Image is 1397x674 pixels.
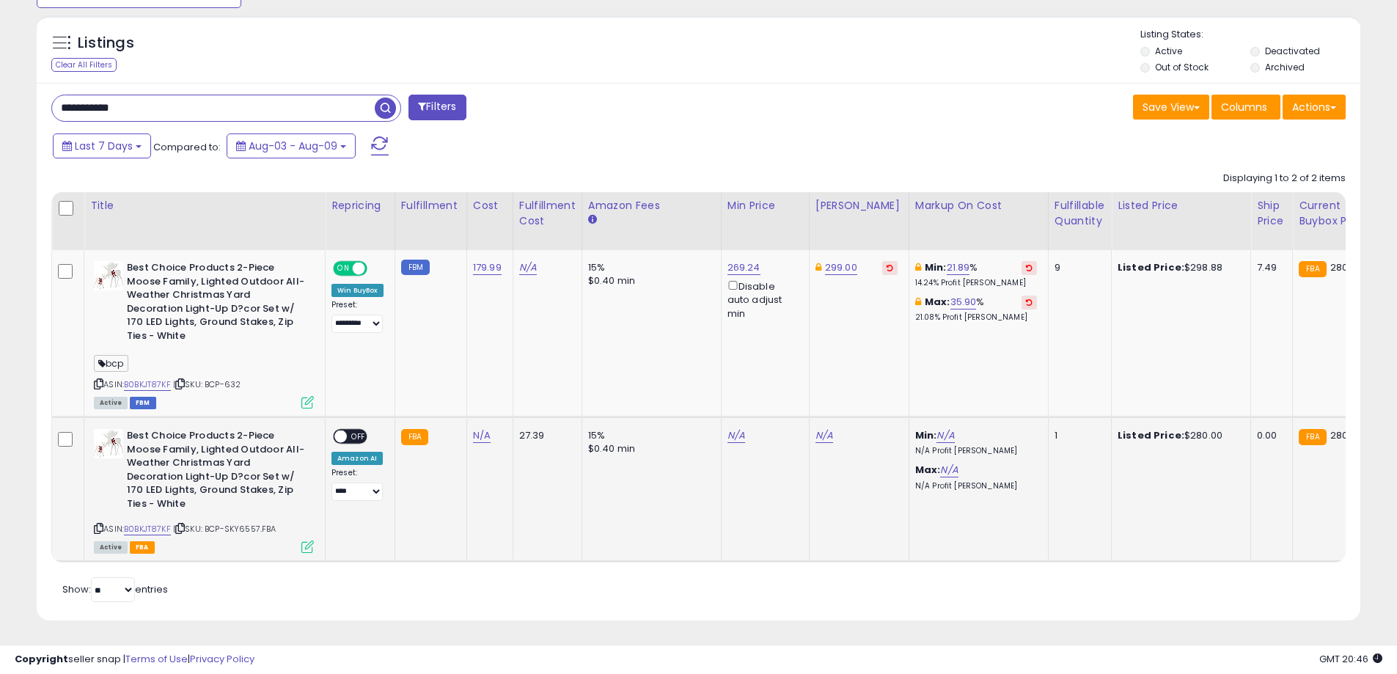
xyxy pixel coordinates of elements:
[588,442,710,455] div: $0.40 min
[588,429,710,442] div: 15%
[51,58,117,72] div: Clear All Filters
[334,263,353,275] span: ON
[1155,45,1182,57] label: Active
[1283,95,1346,120] button: Actions
[915,481,1037,491] p: N/A Profit [PERSON_NAME]
[815,428,833,443] a: N/A
[331,452,383,465] div: Amazon AI
[1265,45,1320,57] label: Deactivated
[130,541,155,554] span: FBA
[62,582,168,596] span: Show: entries
[950,295,977,309] a: 35.90
[15,653,254,667] div: seller snap | |
[94,429,314,552] div: ASIN:
[331,198,389,213] div: Repricing
[1155,61,1209,73] label: Out of Stock
[915,296,1037,323] div: %
[1055,261,1100,274] div: 9
[915,198,1042,213] div: Markup on Cost
[124,523,171,535] a: B0BKJT87KF
[124,378,171,391] a: B0BKJT87KF
[94,429,123,458] img: 41cRaTKKY+L._SL40_.jpg
[153,140,221,154] span: Compared to:
[1223,172,1346,186] div: Displaying 1 to 2 of 2 items
[727,278,798,320] div: Disable auto adjust min
[588,261,710,274] div: 15%
[173,523,276,535] span: | SKU: BCP-SKY6557.FBA
[130,397,156,409] span: FBM
[727,428,745,443] a: N/A
[331,300,384,333] div: Preset:
[1133,95,1209,120] button: Save View
[1211,95,1280,120] button: Columns
[94,261,123,290] img: 41cRaTKKY+L._SL40_.jpg
[1257,261,1281,274] div: 7.49
[915,463,941,477] b: Max:
[915,261,1037,288] div: %
[408,95,466,120] button: Filters
[1118,198,1244,213] div: Listed Price
[925,295,950,309] b: Max:
[401,260,430,275] small: FBM
[1055,198,1105,229] div: Fulfillable Quantity
[588,213,597,227] small: Amazon Fees.
[78,33,134,54] h5: Listings
[227,133,356,158] button: Aug-03 - Aug-09
[473,260,502,275] a: 179.99
[1140,28,1360,42] p: Listing States:
[1118,261,1239,274] div: $298.88
[473,428,491,443] a: N/A
[915,428,937,442] b: Min:
[1257,429,1281,442] div: 0.00
[815,198,903,213] div: [PERSON_NAME]
[94,397,128,409] span: All listings currently available for purchase on Amazon
[915,278,1037,288] p: 14.24% Profit [PERSON_NAME]
[1055,429,1100,442] div: 1
[1330,428,1348,442] span: 280
[915,446,1037,456] p: N/A Profit [PERSON_NAME]
[90,198,319,213] div: Title
[15,652,68,666] strong: Copyright
[1330,260,1348,274] span: 280
[825,260,857,275] a: 299.00
[1319,652,1382,666] span: 2025-08-17 20:46 GMT
[1299,198,1374,229] div: Current Buybox Price
[1257,198,1286,229] div: Ship Price
[1265,61,1305,73] label: Archived
[94,541,128,554] span: All listings currently available for purchase on Amazon
[75,139,133,153] span: Last 7 Days
[173,378,241,390] span: | SKU: BCP-632
[588,274,710,287] div: $0.40 min
[127,429,305,514] b: Best Choice Products 2-Piece Moose Family, Lighted Outdoor All-Weather Christmas Yard Decoration ...
[519,429,571,442] div: 27.39
[925,260,947,274] b: Min:
[127,261,305,346] b: Best Choice Products 2-Piece Moose Family, Lighted Outdoor All-Weather Christmas Yard Decoration ...
[365,263,389,275] span: OFF
[1221,100,1267,114] span: Columns
[401,198,461,213] div: Fulfillment
[519,260,537,275] a: N/A
[1118,428,1184,442] b: Listed Price:
[940,463,958,477] a: N/A
[190,652,254,666] a: Privacy Policy
[473,198,507,213] div: Cost
[519,198,576,229] div: Fulfillment Cost
[727,260,760,275] a: 269.24
[94,355,128,372] span: bcp
[947,260,970,275] a: 21.89
[588,198,715,213] div: Amazon Fees
[1118,260,1184,274] b: Listed Price:
[331,284,384,297] div: Win BuyBox
[909,192,1048,250] th: The percentage added to the cost of goods (COGS) that forms the calculator for Min & Max prices.
[936,428,954,443] a: N/A
[727,198,803,213] div: Min Price
[249,139,337,153] span: Aug-03 - Aug-09
[331,468,384,501] div: Preset:
[347,431,370,443] span: OFF
[53,133,151,158] button: Last 7 Days
[401,429,428,445] small: FBA
[1299,429,1326,445] small: FBA
[1118,429,1239,442] div: $280.00
[125,652,188,666] a: Terms of Use
[94,261,314,407] div: ASIN:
